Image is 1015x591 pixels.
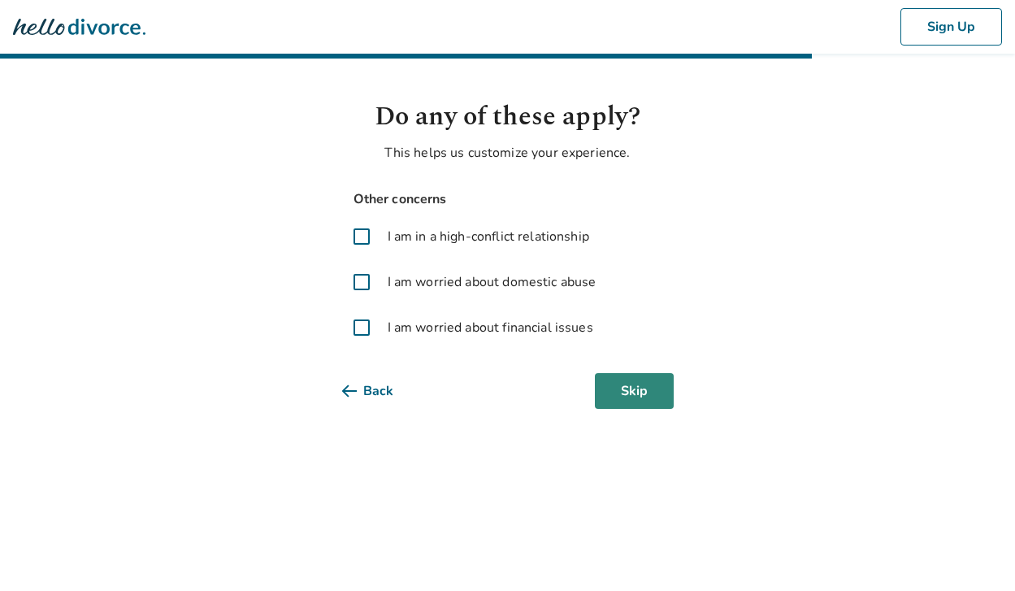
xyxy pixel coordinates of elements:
iframe: Chat Widget [934,513,1015,591]
button: Skip [595,373,674,409]
button: Sign Up [900,8,1002,46]
span: I am in a high-conflict relationship [388,227,589,246]
span: I am worried about domestic abuse [388,272,596,292]
button: Back [342,373,419,409]
span: Other concerns [342,189,674,211]
p: This helps us customize your experience. [342,143,674,163]
h1: Do any of these apply? [342,98,674,137]
span: I am worried about financial issues [388,318,593,337]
